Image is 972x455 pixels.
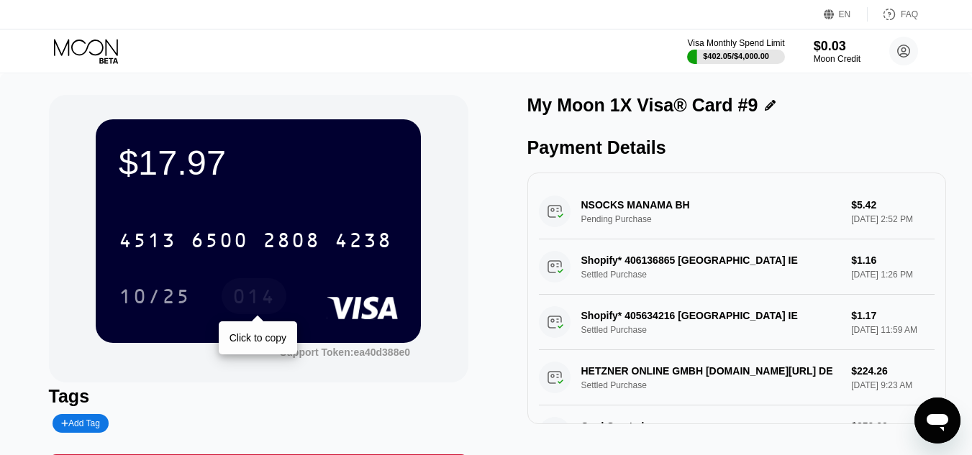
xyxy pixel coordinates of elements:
[110,222,401,258] div: 4513650028084238
[814,39,860,64] div: $0.03Moon Credit
[814,54,860,64] div: Moon Credit
[108,278,201,314] div: 10/25
[191,231,248,254] div: 6500
[687,38,784,48] div: Visa Monthly Spend Limit
[119,142,398,183] div: $17.97
[914,397,960,443] iframe: Button to launch messaging window
[232,287,276,310] div: 014
[222,278,286,314] div: 014
[61,418,100,428] div: Add Tag
[230,332,286,344] div: Click to copy
[119,231,176,254] div: 4513
[280,346,410,358] div: Support Token: ea40d388e0
[49,386,468,407] div: Tags
[703,52,769,60] div: $402.05 / $4,000.00
[824,7,868,22] div: EN
[839,9,851,19] div: EN
[280,346,410,358] div: Support Token:ea40d388e0
[901,9,918,19] div: FAQ
[687,38,784,64] div: Visa Monthly Spend Limit$402.05/$4,000.00
[868,7,918,22] div: FAQ
[814,39,860,54] div: $0.03
[119,287,191,310] div: 10/25
[263,231,320,254] div: 2808
[335,231,392,254] div: 4238
[527,137,947,158] div: Payment Details
[527,95,758,116] div: My Moon 1X Visa® Card #9
[53,414,109,433] div: Add Tag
